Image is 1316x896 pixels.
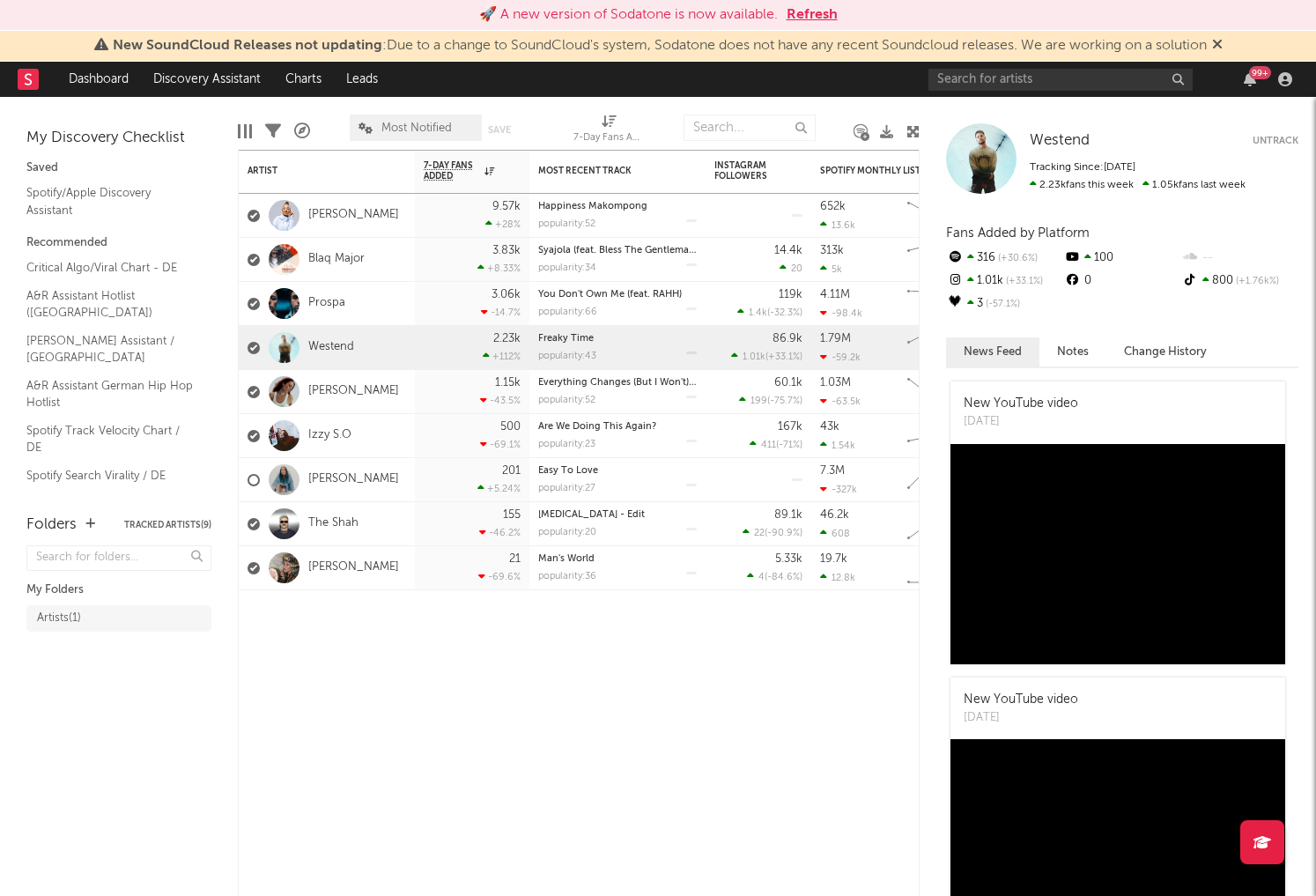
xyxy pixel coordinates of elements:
[273,62,334,97] a: Charts
[964,691,1078,709] div: New YouTube video
[899,502,979,546] svg: Chart title
[739,395,802,406] div: ( )
[26,158,211,179] div: Saved
[538,334,594,344] a: Freaky Time
[26,466,194,485] a: Spotify Search Virality / DE
[684,115,816,141] input: Search...
[477,483,521,494] div: +5.24 %
[538,422,697,432] div: Are We Doing This Again?
[538,510,645,520] a: [MEDICAL_DATA] - Edit
[820,484,857,495] div: -327k
[308,252,365,267] a: Blaq Major
[768,352,800,362] span: +33.1 %
[779,441,800,450] span: -71 %
[779,289,802,300] div: 119k
[500,421,521,433] div: 500
[26,580,211,601] div: My Folders
[714,160,776,181] div: Instagram Followers
[1003,277,1043,286] span: +33.1 %
[899,414,979,458] svg: Chart title
[820,396,861,407] div: -63.5k
[820,201,846,212] div: 652k
[538,246,698,255] a: Syajola (feat. Bless The Gentleman)
[820,307,862,319] div: -98.4k
[899,326,979,370] svg: Chart title
[820,352,861,363] div: -59.2k
[899,238,979,282] svg: Chart title
[1030,180,1134,190] span: 2.23k fans this week
[478,571,521,582] div: -69.6 %
[946,292,1063,315] div: 3
[481,307,521,318] div: -14.7 %
[538,528,596,537] div: popularity: 20
[334,62,390,97] a: Leads
[124,521,211,529] button: Tracked Artists(9)
[248,166,380,176] div: Artist
[774,245,802,256] div: 14.4k
[308,428,351,443] a: Izzy S.O
[26,233,211,254] div: Recommended
[743,352,765,362] span: 1.01k
[573,106,644,157] div: 7-Day Fans Added (7-Day Fans Added)
[820,553,847,565] div: 19.7k
[899,458,979,502] svg: Chart title
[26,605,211,632] a: Artists(1)
[538,219,595,229] div: popularity: 52
[538,466,697,476] div: Easy To Love
[820,509,849,521] div: 46.2k
[775,553,802,565] div: 5.33k
[737,307,802,318] div: ( )
[308,208,399,223] a: [PERSON_NAME]
[946,270,1063,292] div: 1.01k
[483,351,521,362] div: +112 %
[946,226,1090,240] span: Fans Added by Platform
[495,377,521,389] div: 1.15k
[995,254,1038,263] span: +30.6 %
[1249,66,1271,79] div: 99 +
[113,39,382,53] span: New SoundCloud Releases not updating
[770,308,800,318] span: -32.3 %
[1063,247,1180,270] div: 100
[899,546,979,590] svg: Chart title
[1181,270,1298,292] div: 800
[820,572,855,583] div: 12.8k
[488,125,511,135] button: Save
[509,553,521,565] div: 21
[538,290,682,300] a: You Don't Own Me (feat. RAHH)
[502,465,521,477] div: 201
[820,263,842,275] div: 5k
[820,465,845,477] div: 7.3M
[820,289,850,300] div: 4.11M
[773,333,802,344] div: 86.9k
[754,529,765,538] span: 22
[308,560,399,575] a: [PERSON_NAME]
[477,263,521,274] div: +8.33 %
[538,440,595,449] div: popularity: 23
[1030,180,1246,190] span: 1.05k fans last week
[1039,337,1106,367] button: Notes
[899,370,979,414] svg: Chart title
[538,572,596,581] div: popularity: 36
[26,421,194,457] a: Spotify Track Velocity Chart / DE
[308,384,399,399] a: [PERSON_NAME]
[1106,337,1224,367] button: Change History
[308,340,354,355] a: Westend
[1030,132,1090,150] a: Westend
[820,421,839,433] div: 43k
[774,509,802,521] div: 89.1k
[774,377,802,389] div: 60.1k
[308,472,399,487] a: [PERSON_NAME]
[294,106,310,157] div: A&R Pipeline
[1244,72,1256,86] button: 99+
[538,290,697,300] div: You Don't Own Me (feat. RAHH)
[750,439,802,450] div: ( )
[492,289,521,300] div: 3.06k
[538,484,595,493] div: popularity: 27
[573,128,644,149] div: 7-Day Fans Added (7-Day Fans Added)
[758,573,765,582] span: 4
[538,202,697,211] div: Happiness Makompong
[1063,270,1180,292] div: 0
[820,333,851,344] div: 1.79M
[37,608,81,629] div: Artists ( 1 )
[538,202,647,211] a: Happiness Makompong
